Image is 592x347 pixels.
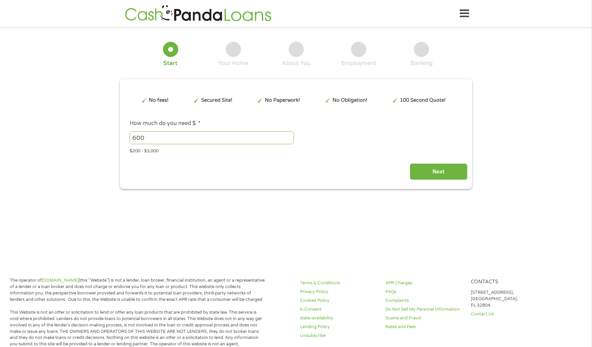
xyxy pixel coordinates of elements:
[149,97,168,104] p: No fees!
[218,60,248,67] div: Your Home
[130,146,462,155] div: $200 - $3,000
[385,306,462,313] a: Do Not Sell My Personal Information
[123,4,273,23] img: GetLoanNow Logo
[385,297,462,304] a: Complaints
[300,280,377,286] a: Terms & Conditions
[400,97,446,104] p: 100 Second Quote!
[385,280,462,286] a: APR Charges
[300,306,377,313] a: E-Consent
[385,289,462,295] a: FAQs
[471,279,548,285] h4: Contacts
[300,324,377,330] a: Lending Policy
[300,289,377,295] a: Privacy Policy
[163,60,178,67] div: Start
[42,278,79,283] a: [DOMAIN_NAME]
[385,324,462,330] a: Rates and Fees
[471,311,548,317] a: Contact Us
[282,60,311,67] div: About You
[10,277,266,303] p: The operator of (this “Website”) is not a lender, loan broker, financial institution, an agent or...
[130,120,200,127] label: How much do you need $
[385,315,462,321] a: Scams and Fraud
[300,333,377,339] a: Unsubscribe
[341,60,376,67] div: Employment
[300,315,377,321] a: state-availability
[471,289,548,309] p: [STREET_ADDRESS], [GEOGRAPHIC_DATA], FL 32804.
[265,97,300,104] p: No Paperwork!
[300,297,377,304] a: Cookies Policy
[201,97,232,104] p: Secured Site!
[332,97,367,104] p: No Obligation!
[410,60,433,67] div: Banking
[410,163,467,180] input: Next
